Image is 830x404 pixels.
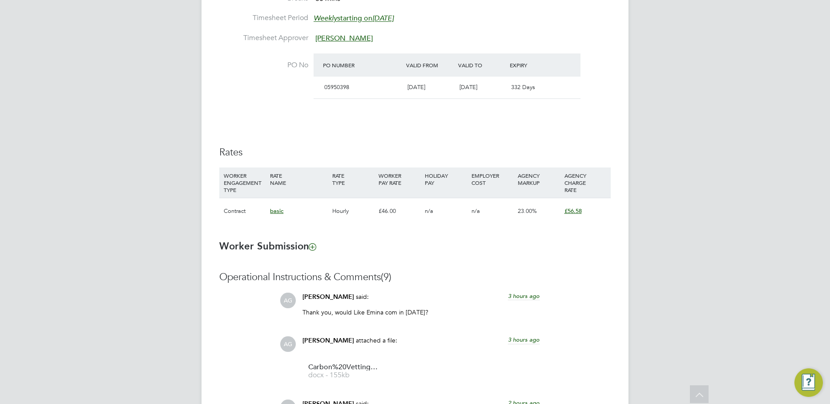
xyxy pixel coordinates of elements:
div: WORKER PAY RATE [376,167,423,191]
a: Carbon%20Vetting%20Form%20-%20Emina docx - 155kb [308,364,379,379]
span: 3 hours ago [508,292,540,300]
span: starting on [314,14,394,23]
span: n/a [471,207,480,215]
div: Valid From [404,57,456,73]
p: Thank you, would Like Emina com in [DATE]? [302,308,540,316]
span: docx - 155kb [308,372,379,379]
span: 23.00% [518,207,537,215]
span: [DATE] [407,83,425,91]
span: [PERSON_NAME] [302,293,354,301]
div: HOLIDAY PAY [423,167,469,191]
div: £46.00 [376,198,423,224]
em: [DATE] [372,14,394,23]
span: AG [280,293,296,308]
span: 3 hours ago [508,336,540,343]
div: PO Number [321,57,404,73]
span: AG [280,336,296,352]
label: Timesheet Period [219,13,308,23]
span: basic [270,207,283,215]
span: 05950398 [324,83,349,91]
span: said: [356,293,369,301]
span: [PERSON_NAME] [302,337,354,344]
div: Hourly [330,198,376,224]
span: (9) [381,271,391,283]
b: Worker Submission [219,240,316,252]
button: Engage Resource Center [794,368,823,397]
div: AGENCY MARKUP [516,167,562,191]
span: Carbon%20Vetting%20Form%20-%20Emina [308,364,379,371]
div: EMPLOYER COST [469,167,516,191]
span: [PERSON_NAME] [315,34,373,43]
h3: Operational Instructions & Comments [219,271,611,284]
div: RATE NAME [268,167,330,191]
div: RATE TYPE [330,167,376,191]
span: [DATE] [459,83,477,91]
div: Contract [222,198,268,224]
em: Weekly [314,14,337,23]
span: attached a file: [356,336,397,344]
label: Timesheet Approver [219,33,308,43]
h3: Rates [219,146,611,159]
div: Expiry [508,57,560,73]
div: AGENCY CHARGE RATE [562,167,608,198]
span: 332 Days [511,83,535,91]
div: WORKER ENGAGEMENT TYPE [222,167,268,198]
div: Valid To [456,57,508,73]
span: n/a [425,207,433,215]
span: £56.58 [564,207,582,215]
label: PO No [219,61,308,70]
